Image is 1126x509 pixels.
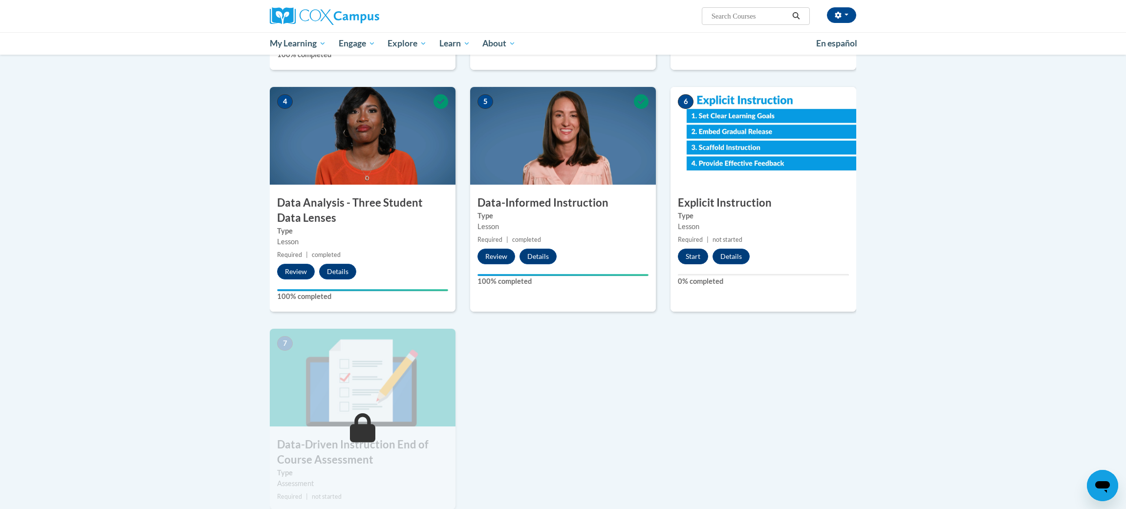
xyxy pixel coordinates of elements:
button: Review [277,264,315,279]
button: Details [713,249,750,264]
img: Course Image [470,87,656,185]
span: Required [678,236,703,243]
img: Course Image [270,87,455,185]
div: Main menu [255,32,871,55]
label: 100% completed [277,291,448,302]
label: Type [277,467,448,478]
label: Type [678,211,849,221]
span: 5 [477,94,493,109]
a: En español [810,33,864,54]
input: Search Courses [711,10,789,22]
span: Learn [439,38,470,49]
h3: Data-Informed Instruction [470,195,656,211]
span: not started [312,493,342,500]
iframe: Button to launch messaging window [1087,470,1118,501]
span: Required [477,236,502,243]
span: Required [277,251,302,258]
button: Search [789,10,803,22]
span: My Learning [270,38,326,49]
a: About [476,32,522,55]
span: | [306,251,308,258]
span: En español [816,38,857,48]
span: 7 [277,336,293,351]
img: Cox Campus [270,7,379,25]
span: Explore [388,38,427,49]
span: | [506,236,508,243]
div: Your progress [477,274,649,276]
div: Assessment [277,478,448,489]
a: Learn [433,32,476,55]
label: 0% completed [678,276,849,287]
img: Course Image [671,87,856,185]
h3: Data-Driven Instruction End of Course Assessment [270,437,455,467]
label: Type [277,226,448,236]
button: Account Settings [827,7,856,23]
span: not started [713,236,742,243]
span: Required [277,493,302,500]
div: Lesson [477,221,649,232]
a: Engage [332,32,382,55]
span: About [482,38,516,49]
button: Review [477,249,515,264]
span: | [306,493,308,500]
span: completed [312,251,341,258]
button: Start [678,249,708,264]
label: 100% completed [277,49,448,60]
label: Type [477,211,649,221]
a: Explore [381,32,433,55]
img: Course Image [270,329,455,426]
span: Engage [339,38,375,49]
span: | [707,236,709,243]
div: Lesson [277,236,448,247]
a: Cox Campus [270,7,455,25]
button: Details [319,264,356,279]
button: Details [520,249,557,264]
div: Your progress [277,289,448,291]
a: My Learning [263,32,332,55]
div: Lesson [678,221,849,232]
h3: Explicit Instruction [671,195,856,211]
span: completed [512,236,541,243]
span: 4 [277,94,293,109]
span: 6 [678,94,693,109]
label: 100% completed [477,276,649,287]
h3: Data Analysis - Three Student Data Lenses [270,195,455,226]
